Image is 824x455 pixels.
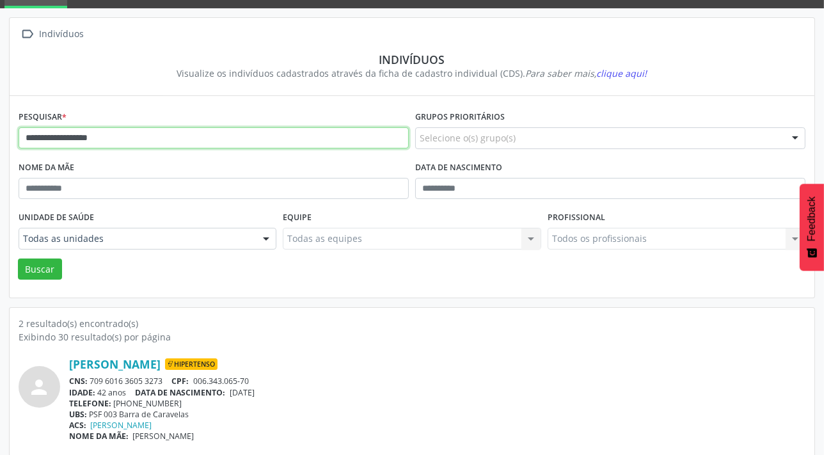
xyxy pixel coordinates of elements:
[172,376,189,387] span: CPF:
[28,52,796,67] div: Indivíduos
[19,25,37,44] i: 
[69,409,87,420] span: UBS:
[597,67,647,79] span: clique aqui!
[133,431,194,442] span: [PERSON_NAME]
[283,208,312,228] label: Equipe
[69,357,161,371] a: [PERSON_NAME]
[526,67,647,79] i: Para saber mais,
[69,431,129,442] span: NOME DA MÃE:
[548,208,605,228] label: Profissional
[165,358,218,370] span: Hipertenso
[23,232,250,245] span: Todas as unidades
[69,398,805,409] div: [PHONE_NUMBER]
[420,131,516,145] span: Selecione o(s) grupo(s)
[806,196,818,241] span: Feedback
[91,420,152,431] a: [PERSON_NAME]
[69,376,88,387] span: CNS:
[19,25,86,44] a:  Indivíduos
[193,376,249,387] span: 006.343.065-70
[18,259,62,280] button: Buscar
[230,387,255,398] span: [DATE]
[37,25,86,44] div: Indivíduos
[19,330,805,344] div: Exibindo 30 resultado(s) por página
[69,376,805,387] div: 709 6016 3605 3273
[69,398,111,409] span: TELEFONE:
[415,108,505,127] label: Grupos prioritários
[800,184,824,271] button: Feedback - Mostrar pesquisa
[69,409,805,420] div: PSF 003 Barra de Caravelas
[19,208,94,228] label: Unidade de saúde
[136,387,226,398] span: DATA DE NASCIMENTO:
[19,317,805,330] div: 2 resultado(s) encontrado(s)
[415,158,502,178] label: Data de nascimento
[69,387,805,398] div: 42 anos
[28,67,796,80] div: Visualize os indivíduos cadastrados através da ficha de cadastro individual (CDS).
[19,108,67,127] label: Pesquisar
[19,158,74,178] label: Nome da mãe
[69,420,86,431] span: ACS:
[69,387,95,398] span: IDADE:
[28,376,51,399] i: person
